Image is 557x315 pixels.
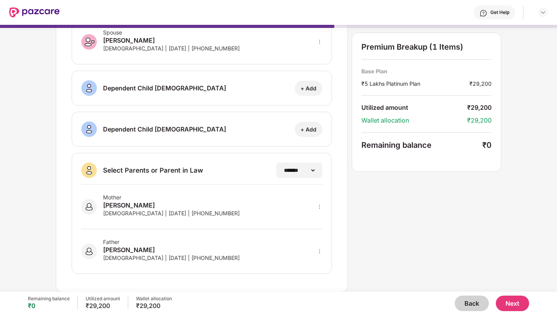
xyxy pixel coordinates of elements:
[103,166,203,175] div: Select Parents or Parent in Law
[496,296,529,311] button: Next
[136,302,172,310] div: ₹29,200
[86,296,120,302] div: Utilized amount
[81,163,97,178] img: svg+xml;base64,PHN2ZyB3aWR0aD0iNDAiIGhlaWdodD0iNDAiIHZpZXdCb3g9IjAgMCA0MCA0MCIgZmlsbD0ibm9uZSIgeG...
[103,201,240,210] div: [PERSON_NAME]
[81,244,97,259] img: svg+xml;base64,PHN2ZyB3aWR0aD0iNDAiIGhlaWdodD0iNDAiIHZpZXdCb3g9IjAgMCA0MCA0MCIgZmlsbD0ibm9uZSIgeG...
[361,67,492,75] div: Base Plan
[469,80,492,88] div: ₹29,200
[81,34,97,50] img: svg+xml;base64,PHN2ZyB3aWR0aD0iNDAiIGhlaWdodD0iNDAiIHZpZXdCb3g9IjAgMCA0MCA0MCIgZmlsbD0ibm9uZSIgeG...
[103,254,240,261] div: [DEMOGRAPHIC_DATA] | [DATE] | [PHONE_NUMBER]
[9,7,60,17] img: New Pazcare Logo
[81,199,97,215] img: svg+xml;base64,PHN2ZyB3aWR0aD0iNDAiIGhlaWdodD0iNDAiIHZpZXdCb3g9IjAgMCA0MCA0MCIgZmlsbD0ibm9uZSIgeG...
[136,296,172,302] div: Wallet allocation
[28,296,70,302] div: Remaining balance
[361,116,467,125] div: Wallet allocation
[480,9,487,17] img: svg+xml;base64,PHN2ZyBpZD0iSGVscC0zMngzMiIgeG1sbnM9Imh0dHA6Ly93d3cudzMub3JnLzIwMDAvc3ZnIiB3aWR0aD...
[361,42,492,52] div: Premium Breakup (1 Items)
[361,104,467,112] div: Utilized amount
[103,239,240,245] div: Father
[28,302,70,310] div: ₹0
[361,80,469,88] div: ₹5 Lakhs Platinum Plan
[86,302,120,310] div: ₹29,200
[81,80,97,96] img: svg+xml;base64,PHN2ZyB3aWR0aD0iNDAiIGhlaWdodD0iNDAiIHZpZXdCb3g9IjAgMCA0MCA0MCIgZmlsbD0ibm9uZSIgeG...
[317,39,322,45] span: more
[103,36,240,45] div: [PERSON_NAME]
[103,45,240,52] div: [DEMOGRAPHIC_DATA] | [DATE] | [PHONE_NUMBER]
[103,194,240,201] div: Mother
[317,249,322,254] span: more
[361,140,482,150] div: Remaining balance
[301,126,316,133] div: + Add
[490,9,509,16] div: Get Help
[103,125,226,134] div: Dependent Child [DEMOGRAPHIC_DATA]
[540,9,546,16] img: svg+xml;base64,PHN2ZyBpZD0iRHJvcGRvd24tMzJ4MzIiIHhtbG5zPSJodHRwOi8vd3d3LnczLm9yZy8yMDAwL3N2ZyIgd2...
[103,245,240,254] div: [PERSON_NAME]
[81,121,97,137] img: svg+xml;base64,PHN2ZyB3aWR0aD0iNDAiIGhlaWdodD0iNDAiIHZpZXdCb3g9IjAgMCA0MCA0MCIgZmlsbD0ibm9uZSIgeG...
[317,204,322,209] span: more
[103,83,226,93] div: Dependent Child [DEMOGRAPHIC_DATA]
[455,296,489,311] button: Back
[103,29,240,36] div: Spouse
[301,85,316,92] div: + Add
[103,210,240,216] div: [DEMOGRAPHIC_DATA] | [DATE] | [PHONE_NUMBER]
[467,104,492,112] div: ₹29,200
[482,140,492,150] div: ₹0
[467,116,492,125] div: ₹29,200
